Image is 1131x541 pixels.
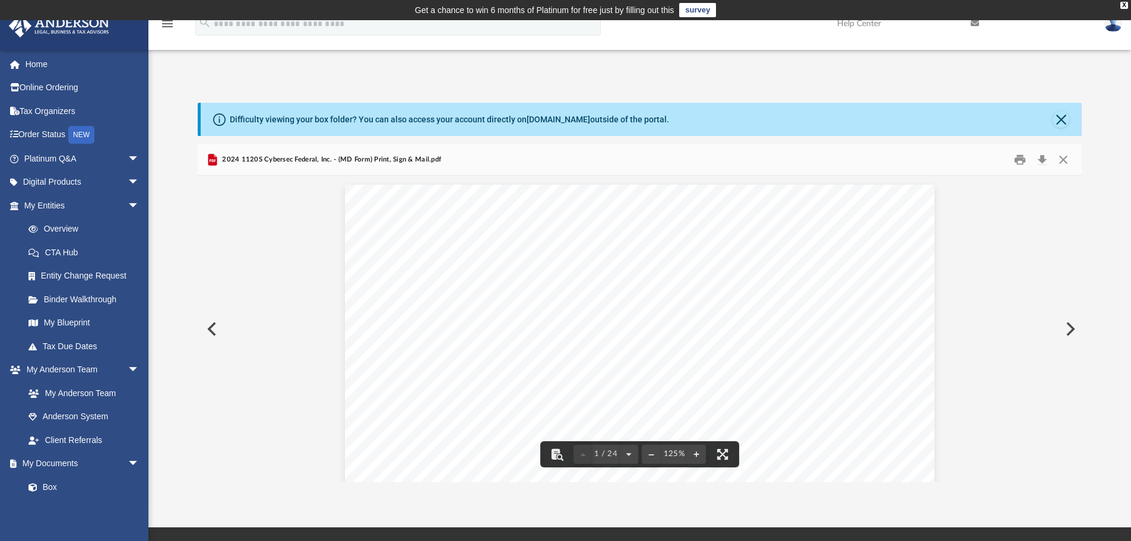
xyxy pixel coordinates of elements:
div: Difficulty viewing your box folder? You can also access your account directly on outside of the p... [230,113,669,126]
button: 1 / 24 [593,441,620,467]
a: Tax Due Dates [17,334,157,358]
button: Enter fullscreen [709,441,736,467]
span: 1 / 24 [593,450,620,458]
a: Entity Change Request [17,264,157,288]
button: Close [1053,151,1074,169]
button: Next page [619,441,638,467]
a: Box [17,475,145,499]
a: Anderson System [17,405,151,429]
span: arrow_drop_down [128,452,151,476]
a: My Entitiesarrow_drop_down [8,194,157,217]
i: menu [160,17,175,31]
a: [DOMAIN_NAME] [527,115,590,124]
a: My Anderson Teamarrow_drop_down [8,358,151,382]
div: Get a chance to win 6 months of Platinum for free just by filling out this [415,3,674,17]
div: Document Viewer [198,176,1082,482]
a: My Documentsarrow_drop_down [8,452,151,476]
a: Tax Organizers [8,99,157,123]
button: Toggle findbar [544,441,570,467]
div: Preview [198,144,1082,482]
a: Online Ordering [8,76,157,100]
span: arrow_drop_down [128,194,151,218]
button: Close [1053,111,1069,128]
a: Digital Productsarrow_drop_down [8,170,157,194]
button: Previous File [198,312,224,346]
a: Platinum Q&Aarrow_drop_down [8,147,157,170]
a: My Anderson Team [17,381,145,405]
a: CTA Hub [17,241,157,264]
button: Zoom in [687,441,706,467]
span: arrow_drop_down [128,170,151,195]
button: Download [1031,151,1053,169]
a: Home [8,52,157,76]
div: File preview [198,176,1082,482]
a: Meeting Minutes [17,499,151,523]
a: My Blueprint [17,311,151,335]
div: Current zoom level [661,450,687,458]
a: Binder Walkthrough [17,287,157,311]
a: survey [679,3,716,17]
span: arrow_drop_down [128,147,151,171]
a: menu [160,23,175,31]
a: Client Referrals [17,428,151,452]
div: close [1120,2,1128,9]
a: Overview [17,217,157,241]
img: User Pic [1104,15,1122,32]
img: Anderson Advisors Platinum Portal [5,14,113,37]
button: Next File [1056,312,1082,346]
button: Print [1008,151,1032,169]
button: Zoom out [642,441,661,467]
span: 2024 1120S Cybersec Federal, Inc. - (MD Form) Print, Sign & Mail.pdf [220,154,441,165]
span: arrow_drop_down [128,358,151,382]
i: search [198,16,211,29]
div: NEW [68,126,94,144]
a: Order StatusNEW [8,123,157,147]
